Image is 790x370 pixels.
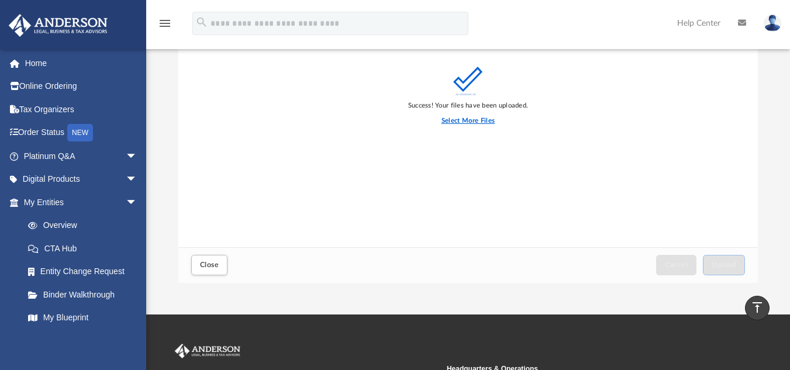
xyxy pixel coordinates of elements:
a: Entity Change Request [16,260,155,283]
a: CTA Hub [16,237,155,260]
a: vertical_align_top [745,296,770,320]
a: My Blueprint [16,306,149,330]
span: arrow_drop_down [126,191,149,215]
i: menu [158,16,172,30]
a: Digital Productsarrow_drop_down [8,168,155,191]
button: Upload [703,255,745,275]
i: vertical_align_top [750,300,764,314]
button: Cancel [656,255,697,275]
a: Tax Organizers [8,98,155,121]
a: Order StatusNEW [8,121,155,145]
button: Close [191,255,227,275]
a: menu [158,22,172,30]
a: Binder Walkthrough [16,283,155,306]
span: arrow_drop_down [126,168,149,192]
img: Anderson Advisors Platinum Portal [173,344,243,359]
i: search [195,16,208,29]
img: Anderson Advisors Platinum Portal [5,14,111,37]
span: arrow_drop_down [126,144,149,168]
div: Success! Your files have been uploaded. [408,101,528,111]
a: My Entitiesarrow_drop_down [8,191,155,214]
a: Home [8,51,155,75]
a: Online Ordering [8,75,155,98]
a: Tax Due Dates [16,329,155,352]
div: NEW [67,124,93,141]
span: Upload [712,261,736,268]
label: Select More Files [441,116,495,126]
a: Overview [16,214,155,237]
a: Platinum Q&Aarrow_drop_down [8,144,155,168]
span: Close [200,261,219,268]
img: User Pic [764,15,781,32]
span: Cancel [665,261,688,268]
